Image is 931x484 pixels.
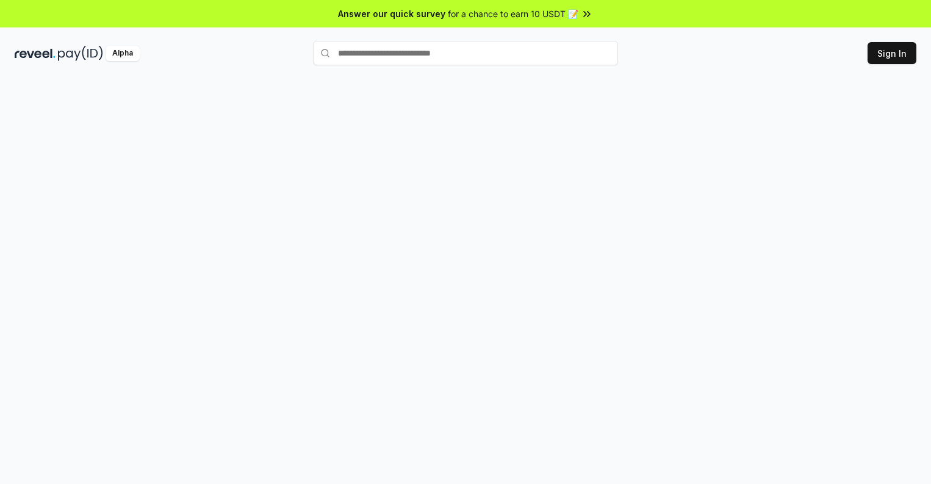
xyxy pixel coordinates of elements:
[15,46,56,61] img: reveel_dark
[338,7,445,20] span: Answer our quick survey
[448,7,578,20] span: for a chance to earn 10 USDT 📝
[58,46,103,61] img: pay_id
[868,42,916,64] button: Sign In
[106,46,140,61] div: Alpha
